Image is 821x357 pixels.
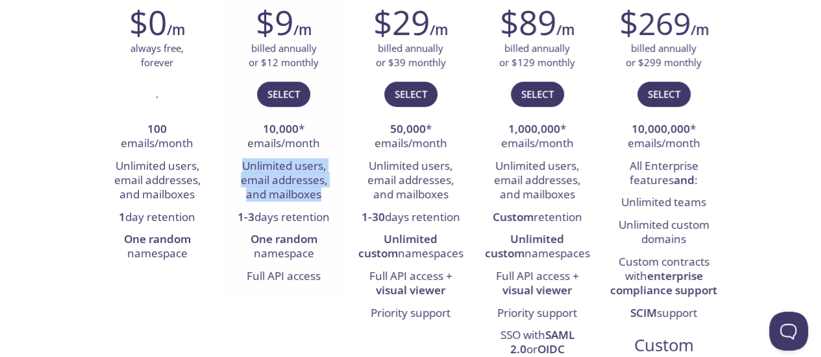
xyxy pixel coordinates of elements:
[167,19,185,41] h6: /m
[358,231,438,260] strong: Unlimited custom
[384,82,437,106] button: Select
[484,207,591,229] li: retention
[357,155,464,207] li: Unlimited users, email addresses, and mailboxes
[610,303,717,325] li: support
[357,303,464,325] li: Priority support
[390,121,426,136] strong: 50,000
[500,3,556,41] h2: $89
[508,121,560,136] strong: 1,000,000
[769,312,808,351] iframe: Help Scout Beacon - Open
[230,207,337,229] li: days retention
[430,19,448,41] h6: /m
[361,209,385,224] strong: 1-30
[230,119,337,155] li: * emails/month
[631,121,690,136] strong: 10,000,000
[610,268,717,297] strong: enterprise compliance support
[376,41,446,69] p: billed annually or $39 monthly
[119,209,125,224] strong: 1
[263,121,299,136] strong: 10,000
[610,119,717,155] li: * emails/month
[648,86,680,102] span: Select
[357,119,464,155] li: * emails/month
[484,155,591,207] li: Unlimited users, email addresses, and mailboxes
[510,327,574,356] strong: SAML 2.0
[373,3,430,41] h2: $29
[484,229,591,266] li: namespaces
[104,207,211,229] li: day retention
[230,229,337,266] li: namespace
[257,82,310,106] button: Select
[610,192,717,214] li: Unlimited teams
[484,119,591,155] li: * emails/month
[499,41,575,69] p: billed annually or $129 monthly
[691,19,709,41] h6: /m
[230,155,337,207] li: Unlimited users, email addresses, and mailboxes
[485,231,565,260] strong: Unlimited custom
[511,82,564,106] button: Select
[556,19,574,41] h6: /m
[256,3,293,41] h2: $9
[484,266,591,303] li: Full API access +
[124,231,191,246] strong: One random
[619,3,691,41] h2: $
[638,2,691,44] span: 269
[357,229,464,266] li: namespaces
[376,282,445,297] strong: visual viewer
[626,41,702,69] p: billed annually or $299 monthly
[357,207,464,229] li: days retention
[130,41,184,69] p: always free, forever
[238,209,254,224] strong: 1-3
[611,334,717,356] span: Custom
[674,172,694,187] strong: and
[537,341,565,356] strong: OIDC
[230,266,337,288] li: Full API access
[357,266,464,303] li: Full API access +
[521,86,554,102] span: Select
[395,86,427,102] span: Select
[610,214,717,251] li: Unlimited custom domains
[251,231,317,246] strong: One random
[147,121,167,136] strong: 100
[610,251,717,303] li: Custom contracts with
[249,41,319,69] p: billed annually or $12 monthly
[630,305,657,320] strong: SCIM
[104,119,211,155] li: emails/month
[104,229,211,266] li: namespace
[637,82,691,106] button: Select
[293,19,312,41] h6: /m
[610,155,717,192] li: All Enterprise features :
[502,282,572,297] strong: visual viewer
[267,86,300,102] span: Select
[484,303,591,325] li: Priority support
[104,155,211,207] li: Unlimited users, email addresses, and mailboxes
[129,3,167,41] h2: $0
[493,209,533,224] strong: Custom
